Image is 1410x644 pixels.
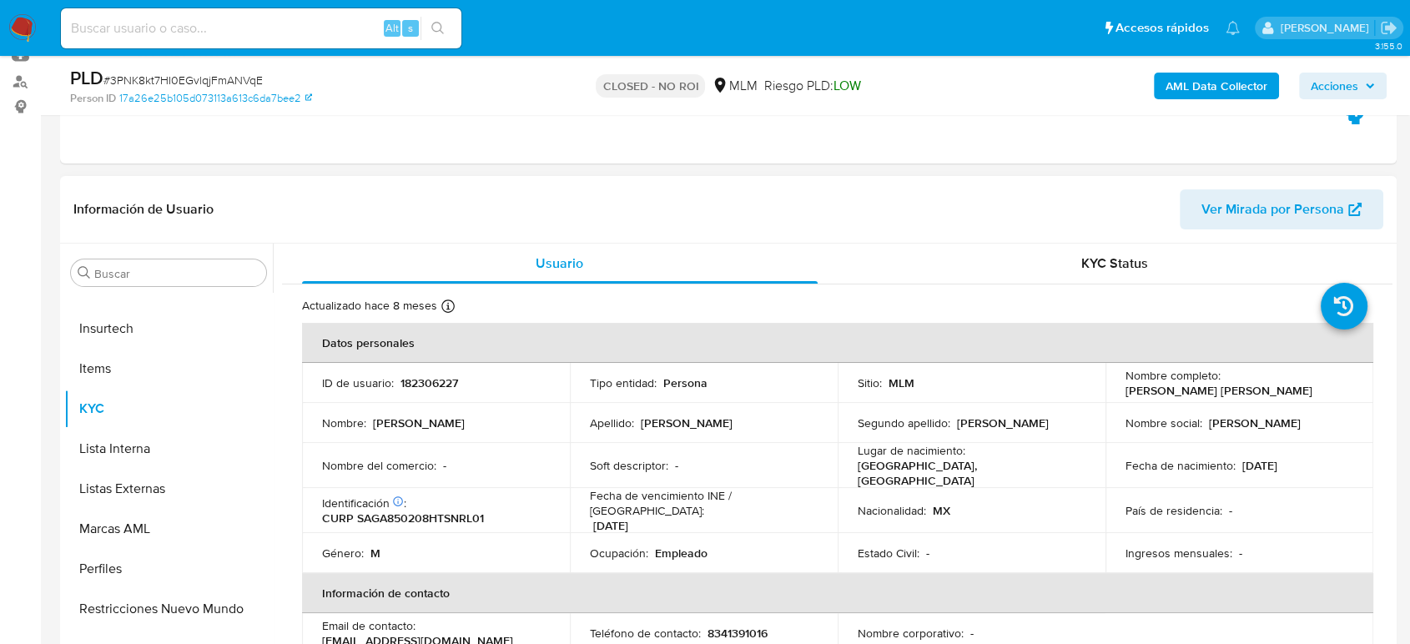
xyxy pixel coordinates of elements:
[858,375,882,390] p: Sitio :
[400,375,458,390] p: 182306227
[957,415,1049,430] p: [PERSON_NAME]
[64,549,273,589] button: Perfiles
[655,546,708,561] p: Empleado
[858,458,1079,488] p: [GEOGRAPHIC_DATA], [GEOGRAPHIC_DATA]
[94,266,259,281] input: Buscar
[302,573,1373,613] th: Información de contacto
[322,546,364,561] p: Género :
[1125,368,1221,383] p: Nombre completo :
[590,415,634,430] p: Apellido :
[1125,458,1236,473] p: Fecha de nacimiento :
[373,415,465,430] p: [PERSON_NAME]
[1380,19,1397,37] a: Salir
[1125,383,1312,398] p: [PERSON_NAME] [PERSON_NAME]
[70,91,116,106] b: Person ID
[590,375,657,390] p: Tipo entidad :
[64,429,273,469] button: Lista Interna
[1280,20,1374,36] p: diego.gardunorosas@mercadolibre.com.mx
[590,626,701,641] p: Teléfono de contacto :
[73,201,214,218] h1: Información de Usuario
[593,518,628,533] p: [DATE]
[1154,73,1279,99] button: AML Data Collector
[1209,415,1301,430] p: [PERSON_NAME]
[1115,19,1209,37] span: Accesos rápidos
[322,458,436,473] p: Nombre del comercio :
[64,509,273,549] button: Marcas AML
[64,469,273,509] button: Listas Externas
[590,458,668,473] p: Soft descriptor :
[1242,458,1277,473] p: [DATE]
[933,503,950,518] p: MX
[370,546,380,561] p: M
[858,503,926,518] p: Nacionalidad :
[663,375,708,390] p: Persona
[536,254,583,273] span: Usuario
[408,20,413,36] span: s
[1311,73,1358,99] span: Acciones
[322,375,394,390] p: ID de usuario :
[64,389,273,429] button: KYC
[708,626,768,641] p: 8341391016
[385,20,399,36] span: Alt
[596,74,705,98] p: CLOSED - NO ROI
[1226,21,1240,35] a: Notificaciones
[1081,254,1148,273] span: KYC Status
[641,415,733,430] p: [PERSON_NAME]
[302,323,1373,363] th: Datos personales
[590,488,818,518] p: Fecha de vencimiento INE / [GEOGRAPHIC_DATA] :
[712,77,757,95] div: MLM
[926,546,929,561] p: -
[1201,189,1344,229] span: Ver Mirada por Persona
[1125,503,1222,518] p: País de residencia :
[119,91,312,106] a: 17a26e25b105d073113a613c6da7bee2
[1299,73,1387,99] button: Acciones
[61,18,461,39] input: Buscar usuario o caso...
[590,546,648,561] p: Ocupación :
[1125,546,1232,561] p: Ingresos mensuales :
[1180,189,1383,229] button: Ver Mirada por Persona
[1239,546,1242,561] p: -
[64,309,273,349] button: Insurtech
[78,266,91,279] button: Buscar
[302,298,437,314] p: Actualizado hace 8 meses
[420,17,455,40] button: search-icon
[322,415,366,430] p: Nombre :
[322,511,484,526] p: CURP SAGA850208HTSNRL01
[763,77,860,95] span: Riesgo PLD:
[70,64,103,91] b: PLD
[858,546,919,561] p: Estado Civil :
[1229,503,1232,518] p: -
[858,443,965,458] p: Lugar de nacimiento :
[970,626,974,641] p: -
[1166,73,1267,99] b: AML Data Collector
[322,618,415,633] p: Email de contacto :
[443,458,446,473] p: -
[103,72,263,88] span: # 3PNK8kt7HI0EGvlqjFmANVqE
[64,349,273,389] button: Items
[64,589,273,629] button: Restricciones Nuevo Mundo
[675,458,678,473] p: -
[322,496,406,511] p: Identificación :
[858,415,950,430] p: Segundo apellido :
[858,626,964,641] p: Nombre corporativo :
[889,375,914,390] p: MLM
[1125,415,1202,430] p: Nombre social :
[1374,39,1402,53] span: 3.155.0
[833,76,860,95] span: LOW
